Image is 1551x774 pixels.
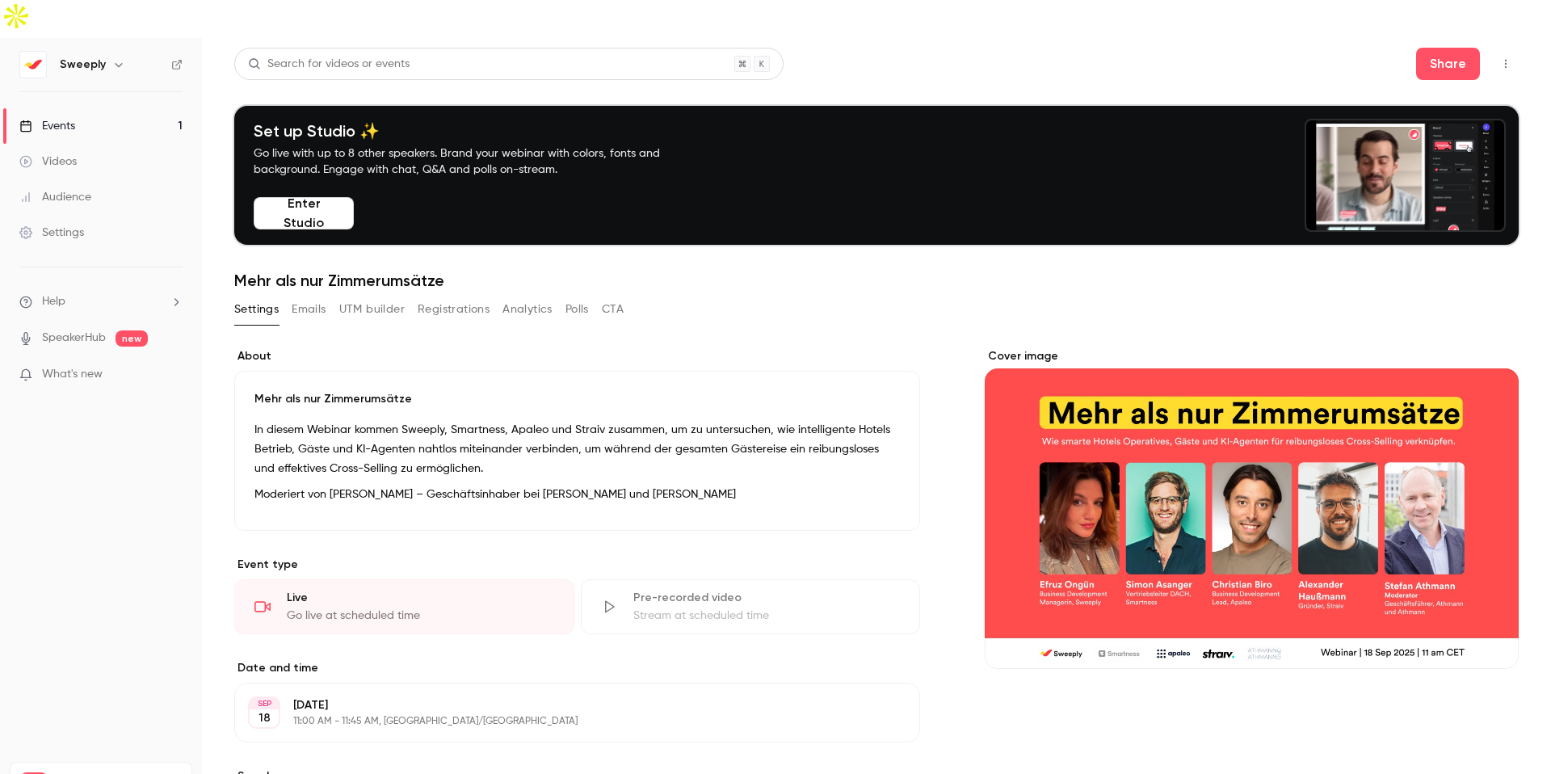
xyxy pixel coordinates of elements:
[254,145,698,178] p: Go live with up to 8 other speakers. Brand your webinar with colors, fonts and background. Engage...
[19,118,75,134] div: Events
[633,590,901,606] div: Pre-recorded video
[254,420,900,478] p: In diesem Webinar kommen Sweeply, Smartness, Apaleo und Straiv zusammen, um zu untersuchen, wie i...
[42,330,106,347] a: SpeakerHub
[565,297,589,322] button: Polls
[234,579,574,634] div: LiveGo live at scheduled time
[60,57,106,73] h6: Sweeply
[19,154,77,170] div: Videos
[42,366,103,383] span: What's new
[20,52,46,78] img: Sweeply
[293,715,834,728] p: 11:00 AM - 11:45 AM, [GEOGRAPHIC_DATA]/[GEOGRAPHIC_DATA]
[1416,48,1480,80] button: Share
[234,297,279,322] button: Settings
[19,293,183,310] li: help-dropdown-opener
[602,297,624,322] button: CTA
[287,590,554,606] div: Live
[19,189,91,205] div: Audience
[287,608,554,624] div: Go live at scheduled time
[19,225,84,241] div: Settings
[250,698,279,709] div: SEP
[234,660,920,676] label: Date and time
[234,557,920,573] p: Event type
[581,579,921,634] div: Pre-recorded videoStream at scheduled time
[234,271,1519,290] h1: Mehr als nur Zimmerumsätze
[633,608,901,624] div: Stream at scheduled time
[258,710,271,726] p: 18
[254,197,354,229] button: Enter Studio
[254,485,900,504] p: Moderiert von [PERSON_NAME] – Geschäftsinhaber bei [PERSON_NAME] und [PERSON_NAME]
[502,297,553,322] button: Analytics
[254,391,900,407] p: Mehr als nur Zimmerumsätze
[116,330,148,347] span: new
[418,297,490,322] button: Registrations
[292,297,326,322] button: Emails
[293,697,834,713] p: [DATE]
[248,56,410,73] div: Search for videos or events
[42,293,65,310] span: Help
[985,348,1519,364] label: Cover image
[234,348,920,364] label: About
[254,121,698,141] h4: Set up Studio ✨
[339,297,405,322] button: UTM builder
[985,348,1519,669] section: Cover image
